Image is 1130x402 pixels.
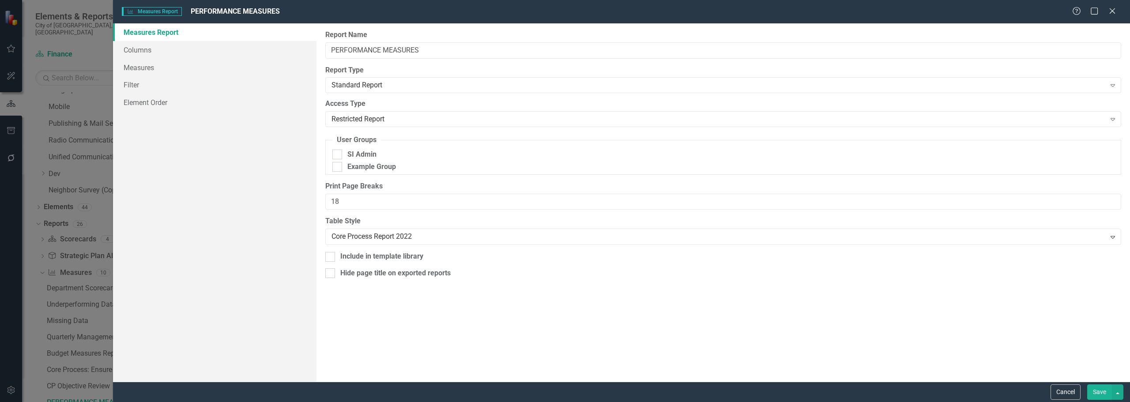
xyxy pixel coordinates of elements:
[340,252,423,262] div: Include in template library
[1051,384,1081,400] button: Cancel
[347,150,377,160] div: SI Admin
[325,99,1121,109] label: Access Type
[1087,384,1112,400] button: Save
[325,65,1121,75] label: Report Type
[331,114,1106,124] div: Restricted Report
[113,76,316,94] a: Filter
[325,181,1121,192] label: Print Page Breaks
[191,7,280,15] span: PERFORMANCE MEASURES
[113,41,316,59] a: Columns
[113,23,316,41] a: Measures Report
[331,80,1106,90] div: Standard Report
[325,30,1121,40] label: Report Name
[113,94,316,111] a: Element Order
[113,59,316,76] a: Measures
[332,135,381,145] legend: User Groups
[122,7,182,16] span: Measures Report
[347,162,396,172] div: Example Group
[340,268,451,278] div: Hide page title on exported reports
[325,42,1121,59] input: Report Name
[325,216,1121,226] label: Table Style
